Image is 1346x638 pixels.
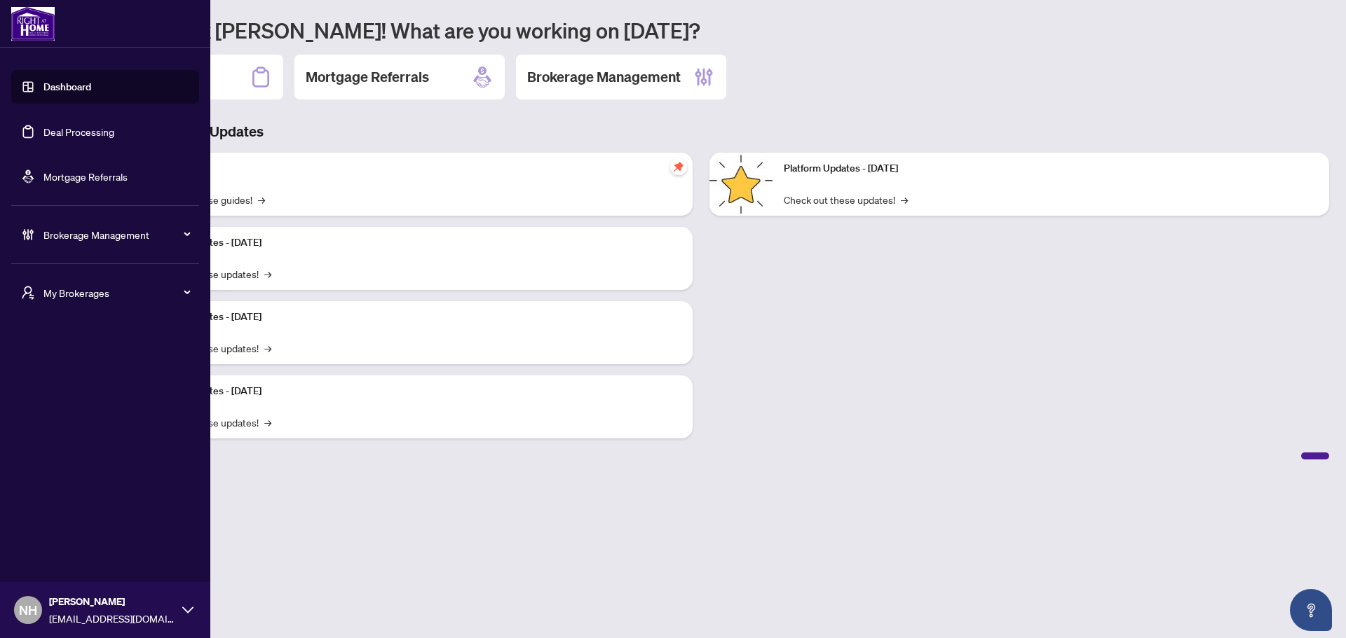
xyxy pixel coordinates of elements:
[147,310,681,325] p: Platform Updates - [DATE]
[264,266,271,282] span: →
[147,235,681,251] p: Platform Updates - [DATE]
[49,594,175,609] span: [PERSON_NAME]
[49,611,175,626] span: [EMAIL_ADDRESS][DOMAIN_NAME]
[527,67,681,87] h2: Brokerage Management
[258,192,265,207] span: →
[264,415,271,430] span: →
[43,170,128,183] a: Mortgage Referrals
[43,285,189,300] span: My Brokerages
[73,17,1329,43] h1: Welcome back [PERSON_NAME]! What are you working on [DATE]?
[1290,589,1332,631] button: Open asap
[19,600,37,620] span: NH
[901,192,908,207] span: →
[670,158,687,175] span: pushpin
[73,122,1329,141] h3: Brokerage & Industry Updates
[784,161,1318,176] p: Platform Updates - [DATE]
[784,192,908,207] a: Check out these updates!→
[709,153,773,216] img: Platform Updates - June 23, 2025
[264,340,271,356] span: →
[43,125,114,138] a: Deal Processing
[43,227,189,242] span: Brokerage Management
[43,81,91,93] a: Dashboard
[11,7,55,41] img: logo
[147,161,681,176] p: Self-Help
[21,286,35,300] span: user-switch
[306,67,429,87] h2: Mortgage Referrals
[147,384,681,399] p: Platform Updates - [DATE]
